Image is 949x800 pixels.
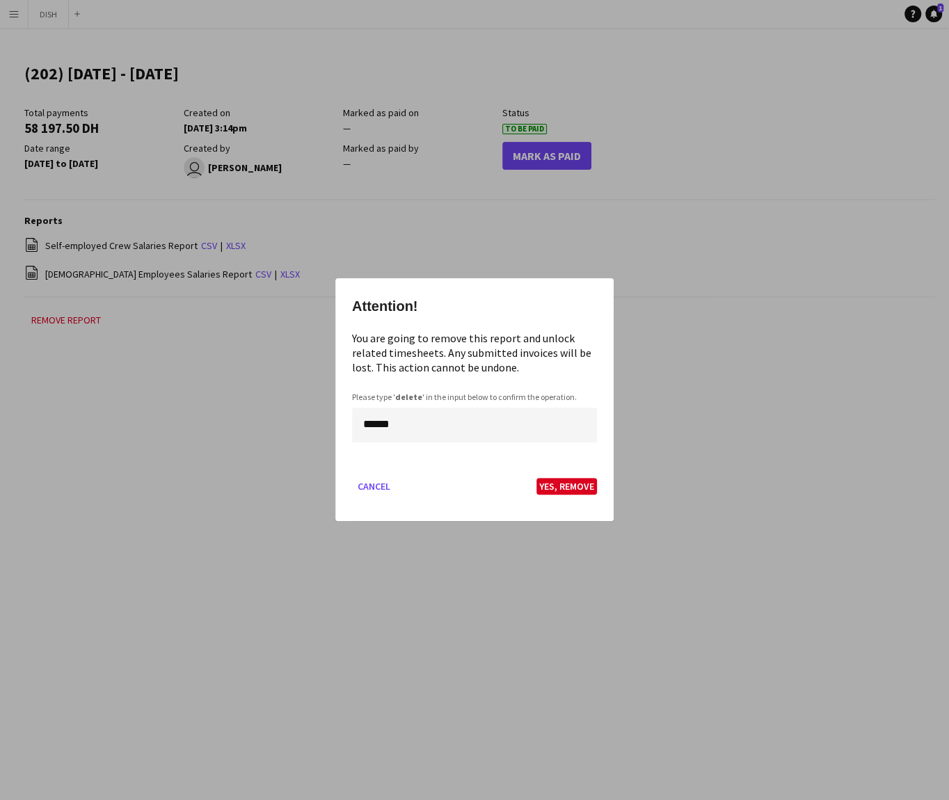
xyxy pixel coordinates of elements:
[352,476,396,498] button: Cancel
[352,392,597,403] div: Please type ' ' in the input below to confirm the operation.
[536,479,597,495] button: Yes, Remove
[352,295,597,317] h1: Attention!
[395,392,422,403] b: delete
[352,331,597,378] mat-dialog-content: You are going to remove this report and unlock related timesheets. Any submitted invoices will be...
